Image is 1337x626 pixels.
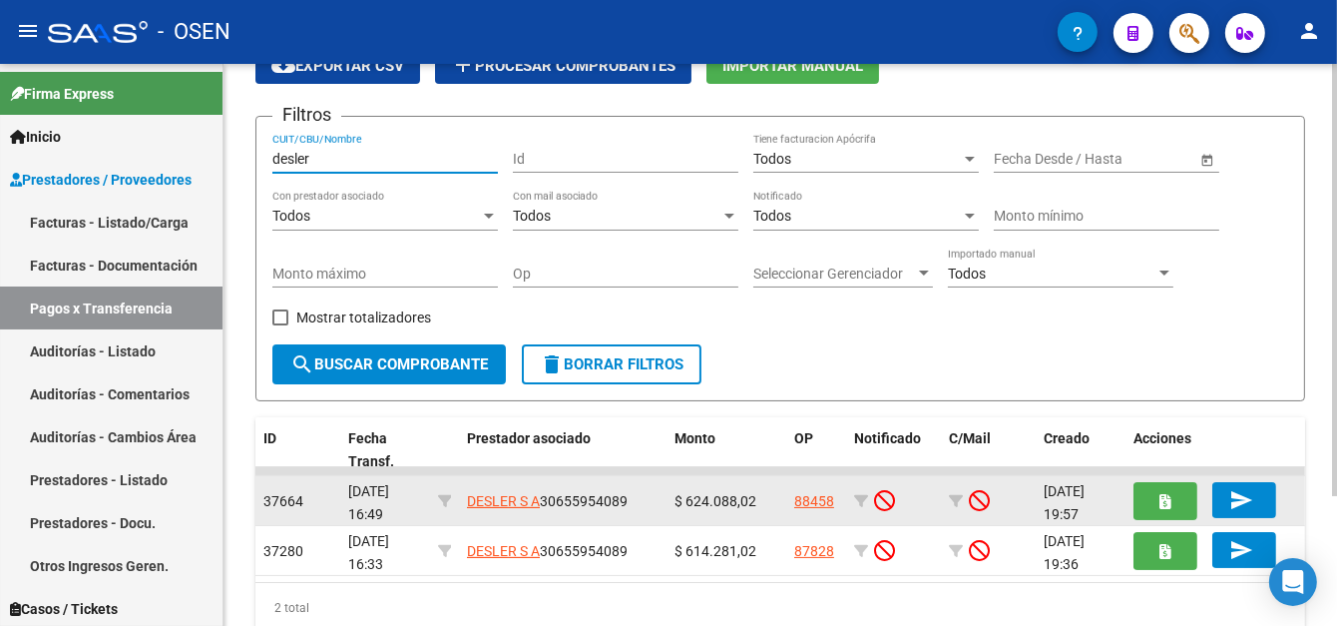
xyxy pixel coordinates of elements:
[513,208,551,224] span: Todos
[263,430,276,446] span: ID
[296,306,431,329] span: Mostrar totalizadores
[753,208,791,224] span: Todos
[674,493,756,509] span: $ 624.088,02
[10,126,61,148] span: Inicio
[1044,483,1085,522] span: [DATE] 19:57
[1297,19,1321,43] mat-icon: person
[846,417,941,483] datatable-header-cell: Notificado
[467,493,540,509] span: DESLER S A
[451,57,675,75] span: Procesar Comprobantes
[272,101,341,129] h3: Filtros
[854,430,921,446] span: Notificado
[753,151,791,167] span: Todos
[941,417,1036,483] datatable-header-cell: C/Mail
[522,344,701,384] button: Borrar Filtros
[753,266,915,283] span: Seleccionar Gerenciador
[1125,417,1305,483] datatable-header-cell: Acciones
[272,344,506,384] button: Buscar Comprobante
[272,208,310,224] span: Todos
[667,417,786,483] datatable-header-cell: Monto
[1084,151,1181,168] input: Fecha fin
[340,417,430,483] datatable-header-cell: Fecha Transf.
[467,493,628,509] span: 30655954089
[263,493,303,509] span: 37664
[1036,417,1125,483] datatable-header-cell: Creado
[271,53,295,77] mat-icon: cloud_download
[1229,538,1253,562] mat-icon: send
[1044,533,1085,572] span: [DATE] 19:36
[794,430,813,446] span: OP
[271,57,404,75] span: Exportar CSV
[459,417,667,483] datatable-header-cell: Prestador asociado
[540,355,683,373] span: Borrar Filtros
[348,533,389,572] span: [DATE] 16:33
[794,493,834,509] a: 88458
[10,83,114,105] span: Firma Express
[1269,558,1317,606] div: Open Intercom Messenger
[786,417,846,483] datatable-header-cell: OP
[435,47,691,84] button: Procesar Comprobantes
[722,57,863,75] span: Importar Manual
[158,10,230,54] span: - OSEN
[255,417,340,483] datatable-header-cell: ID
[994,151,1067,168] input: Fecha inicio
[1196,149,1217,170] button: Open calendar
[255,47,420,84] button: Exportar CSV
[948,266,986,282] span: Todos
[467,430,591,446] span: Prestador asociado
[1044,430,1090,446] span: Creado
[1229,488,1253,512] mat-icon: send
[1133,430,1191,446] span: Acciones
[348,483,389,522] span: [DATE] 16:49
[263,543,303,559] span: 37280
[348,430,394,469] span: Fecha Transf.
[674,543,756,559] span: $ 614.281,02
[290,355,488,373] span: Buscar Comprobante
[16,19,40,43] mat-icon: menu
[794,543,834,559] a: 87828
[540,352,564,376] mat-icon: delete
[10,169,192,191] span: Prestadores / Proveedores
[674,430,715,446] span: Monto
[451,53,475,77] mat-icon: add
[10,598,118,620] span: Casos / Tickets
[467,543,540,559] span: DESLER S A
[467,543,628,559] span: 30655954089
[290,352,314,376] mat-icon: search
[949,430,991,446] span: C/Mail
[706,47,879,84] button: Importar Manual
